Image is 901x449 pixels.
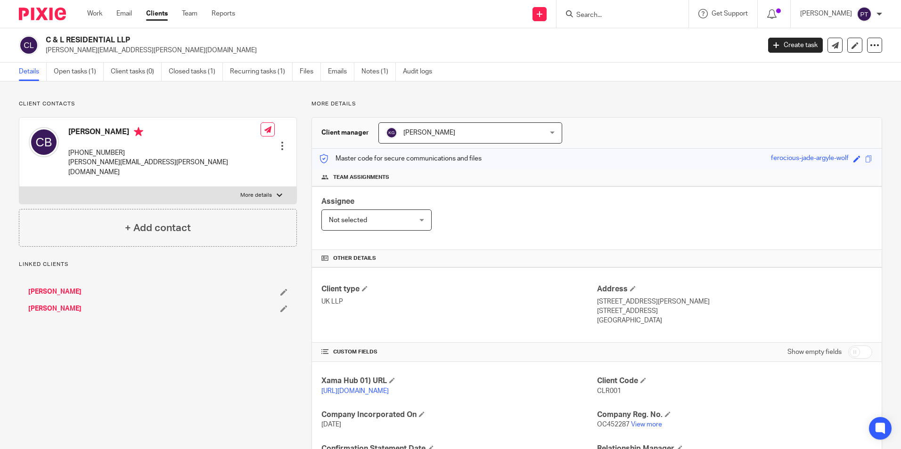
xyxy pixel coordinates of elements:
[597,284,872,294] h4: Address
[333,174,389,181] span: Team assignments
[28,304,82,313] a: [PERSON_NAME]
[321,376,597,386] h4: Xama Hub 01) URL
[787,347,842,357] label: Show empty fields
[182,9,197,18] a: Team
[212,9,235,18] a: Reports
[631,421,662,428] a: View more
[328,63,354,81] a: Emails
[146,9,168,18] a: Clients
[321,198,354,205] span: Assignee
[800,9,852,18] p: [PERSON_NAME]
[19,261,297,268] p: Linked clients
[597,306,872,316] p: [STREET_ADDRESS]
[116,9,132,18] a: Email
[321,348,597,356] h4: CUSTOM FIELDS
[111,63,162,81] a: Client tasks (0)
[403,63,439,81] a: Audit logs
[19,35,39,55] img: svg%3E
[361,63,396,81] a: Notes (1)
[28,287,82,297] a: [PERSON_NAME]
[597,421,630,428] span: OC452287
[857,7,872,22] img: svg%3E
[403,129,455,136] span: [PERSON_NAME]
[19,63,47,81] a: Details
[597,297,872,306] p: [STREET_ADDRESS][PERSON_NAME]
[46,35,612,45] h2: C & L RESIDENTIAL LLP
[46,46,754,55] p: [PERSON_NAME][EMAIL_ADDRESS][PERSON_NAME][DOMAIN_NAME]
[712,10,748,17] span: Get Support
[386,127,397,138] img: svg%3E
[68,148,261,158] p: [PHONE_NUMBER]
[771,153,849,164] div: ferocious-jade-argyle-wolf
[54,63,104,81] a: Open tasks (1)
[134,127,143,136] i: Primary
[319,154,482,163] p: Master code for secure communications and files
[321,128,369,137] h3: Client manager
[230,63,293,81] a: Recurring tasks (1)
[19,8,66,20] img: Pixie
[321,410,597,420] h4: Company Incorporated On
[321,297,597,306] p: UK LLP
[87,9,102,18] a: Work
[329,217,367,224] span: Not selected
[29,127,59,157] img: svg%3E
[68,158,261,177] p: [PERSON_NAME][EMAIL_ADDRESS][PERSON_NAME][DOMAIN_NAME]
[575,11,660,20] input: Search
[597,376,872,386] h4: Client Code
[597,388,621,394] span: CLR001
[321,388,389,394] a: [URL][DOMAIN_NAME]
[321,421,341,428] span: [DATE]
[19,100,297,108] p: Client contacts
[300,63,321,81] a: Files
[768,38,823,53] a: Create task
[68,127,261,139] h4: [PERSON_NAME]
[169,63,223,81] a: Closed tasks (1)
[311,100,882,108] p: More details
[597,316,872,325] p: [GEOGRAPHIC_DATA]
[240,192,272,199] p: More details
[597,410,872,420] h4: Company Reg. No.
[125,221,191,235] h4: + Add contact
[333,255,376,262] span: Other details
[321,284,597,294] h4: Client type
